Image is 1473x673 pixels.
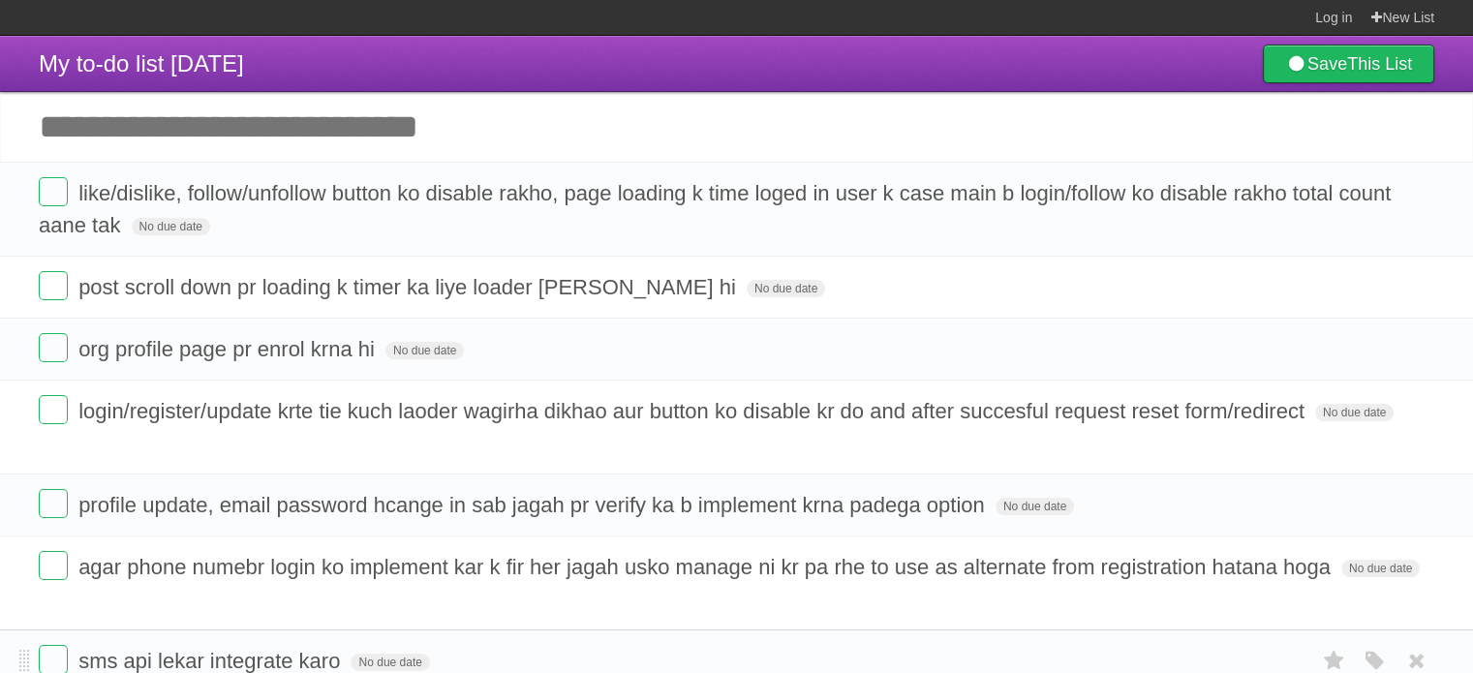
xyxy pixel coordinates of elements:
[78,275,741,299] span: post scroll down pr loading k timer ka liye loader [PERSON_NAME] hi
[39,271,68,300] label: Done
[78,555,1335,579] span: agar phone numebr login ko implement kar k fir her jagah usko manage ni kr pa rhe to use as alter...
[39,333,68,362] label: Done
[39,177,68,206] label: Done
[78,337,380,361] span: org profile page pr enrol krna hi
[132,218,210,235] span: No due date
[351,654,429,671] span: No due date
[78,399,1309,423] span: login/register/update krte tie kuch laoder wagirha dikhao aur button ko disable kr do and after s...
[747,280,825,297] span: No due date
[78,649,345,673] span: sms api lekar integrate karo
[39,50,244,76] span: My to-do list [DATE]
[1315,404,1394,421] span: No due date
[1341,560,1420,577] span: No due date
[39,551,68,580] label: Done
[78,493,990,517] span: profile update, email password hcange in sab jagah pr verify ka b implement krna padega option
[1347,54,1412,74] b: This List
[39,181,1391,237] span: like/dislike, follow/unfollow button ko disable rakho, page loading k time loged in user k case m...
[996,498,1074,515] span: No due date
[385,342,464,359] span: No due date
[1263,45,1434,83] a: SaveThis List
[39,489,68,518] label: Done
[39,395,68,424] label: Done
